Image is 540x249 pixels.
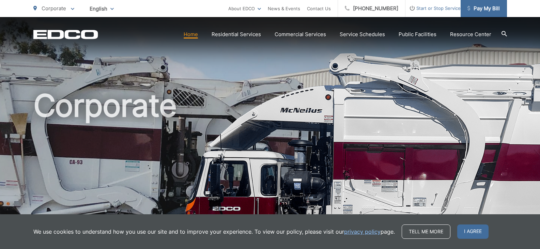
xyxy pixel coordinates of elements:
[84,3,119,15] span: English
[184,30,198,38] a: Home
[33,30,98,39] a: EDCD logo. Return to the homepage.
[228,4,261,13] a: About EDCO
[457,224,489,239] span: I agree
[275,30,326,38] a: Commercial Services
[33,228,395,236] p: We use cookies to understand how you use our site and to improve your experience. To view our pol...
[344,228,381,236] a: privacy policy
[340,30,385,38] a: Service Schedules
[42,5,66,12] span: Corporate
[402,224,450,239] a: Tell me more
[450,30,491,38] a: Resource Center
[307,4,331,13] a: Contact Us
[212,30,261,38] a: Residential Services
[399,30,436,38] a: Public Facilities
[268,4,300,13] a: News & Events
[467,4,500,13] span: Pay My Bill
